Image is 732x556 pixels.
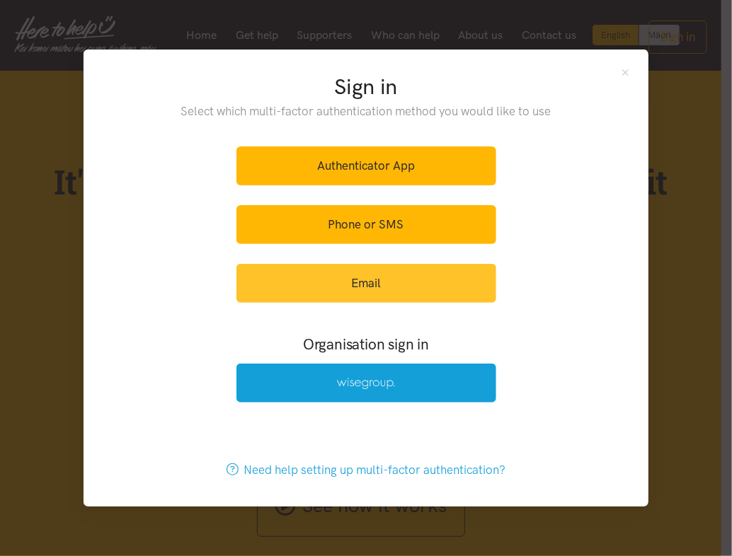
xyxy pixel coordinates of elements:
[212,451,521,490] a: Need help setting up multi-factor authentication?
[152,72,581,102] h2: Sign in
[152,102,581,121] p: Select which multi-factor authentication method you would like to use
[236,264,496,303] a: Email
[337,378,395,390] img: Wise Group
[198,334,534,354] h3: Organisation sign in
[236,146,496,185] a: Authenticator App
[236,205,496,244] a: Phone or SMS
[619,66,631,79] button: Close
